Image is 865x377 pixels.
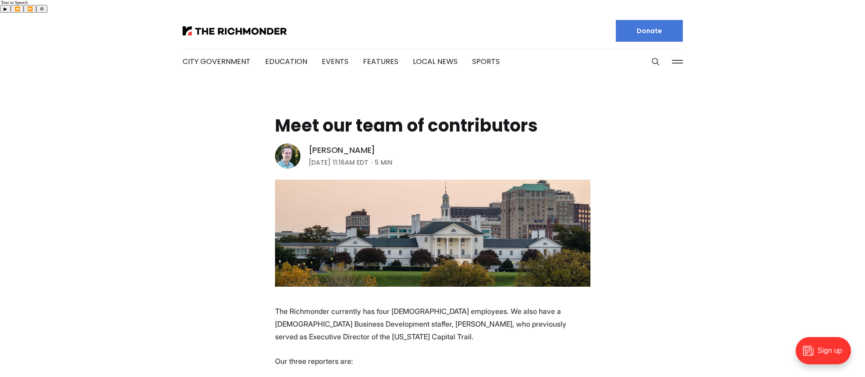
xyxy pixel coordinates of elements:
a: Events [322,56,348,67]
button: Settings [36,5,48,13]
h1: Meet our team of contributors [275,116,538,135]
span: 5 min [375,157,392,168]
a: [PERSON_NAME] [309,145,376,156]
a: City Government [183,56,251,67]
img: The Richmonder [183,26,287,35]
a: Donate [616,20,683,42]
button: Search this site [649,55,662,69]
img: Meet our team of contributors [275,180,590,287]
p: The Richmonder currently has four [DEMOGRAPHIC_DATA] employees. We also have a [DEMOGRAPHIC_DATA]... [275,305,590,343]
p: Our three reporters are: [275,355,590,367]
time: [DATE] 11:16AM EDT [309,157,368,168]
a: Sports [472,56,500,67]
a: Local News [413,56,458,67]
button: Previous [11,5,24,13]
button: Forward [24,5,36,13]
a: Education [265,56,307,67]
a: Features [363,56,398,67]
iframe: portal-trigger [788,333,865,377]
img: Michael Phillips [275,143,300,169]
